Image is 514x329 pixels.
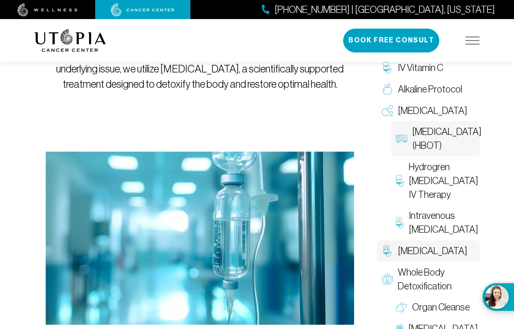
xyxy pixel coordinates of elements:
[382,105,393,116] img: Oxygen Therapy
[382,274,393,285] img: Whole Body Detoxification
[391,156,480,205] a: Hydrogren [MEDICAL_DATA] IV Therapy
[18,3,78,17] img: wellness
[262,3,495,17] a: [PHONE_NUMBER] | [GEOGRAPHIC_DATA], [US_STATE]
[398,266,475,293] span: Whole Body Detoxification
[398,82,462,96] span: Alkaline Protocol
[409,160,478,201] span: Hydrogren [MEDICAL_DATA] IV Therapy
[396,302,407,313] img: Organ Cleanse
[398,61,443,75] span: IV Vitamin C
[377,240,480,262] a: [MEDICAL_DATA]
[412,300,470,314] span: Organ Cleanse
[377,100,480,122] a: [MEDICAL_DATA]
[465,37,480,44] img: icon-hamburger
[382,83,393,95] img: Alkaline Protocol
[396,133,407,144] img: Hyperbaric Oxygen Therapy (HBOT)
[343,29,439,52] button: Book Free Consult
[396,175,404,186] img: Hydrogren Peroxide IV Therapy
[391,205,480,240] a: Intravenous [MEDICAL_DATA]
[382,62,393,73] img: IV Vitamin C
[275,3,495,17] span: [PHONE_NUMBER] | [GEOGRAPHIC_DATA], [US_STATE]
[377,57,480,79] a: IV Vitamin C
[377,79,480,100] a: Alkaline Protocol
[34,29,106,52] img: logo
[409,209,478,236] span: Intravenous [MEDICAL_DATA]
[412,125,482,153] span: [MEDICAL_DATA] (HBOT)
[396,217,404,228] img: Intravenous Ozone Therapy
[377,262,480,297] a: Whole Body Detoxification
[391,297,480,318] a: Organ Cleanse
[398,104,467,118] span: [MEDICAL_DATA]
[111,3,175,17] img: cancer center
[46,152,354,325] img: Chelation Therapy
[398,244,467,258] span: [MEDICAL_DATA]
[382,245,393,257] img: Chelation Therapy
[391,121,480,156] a: [MEDICAL_DATA] (HBOT)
